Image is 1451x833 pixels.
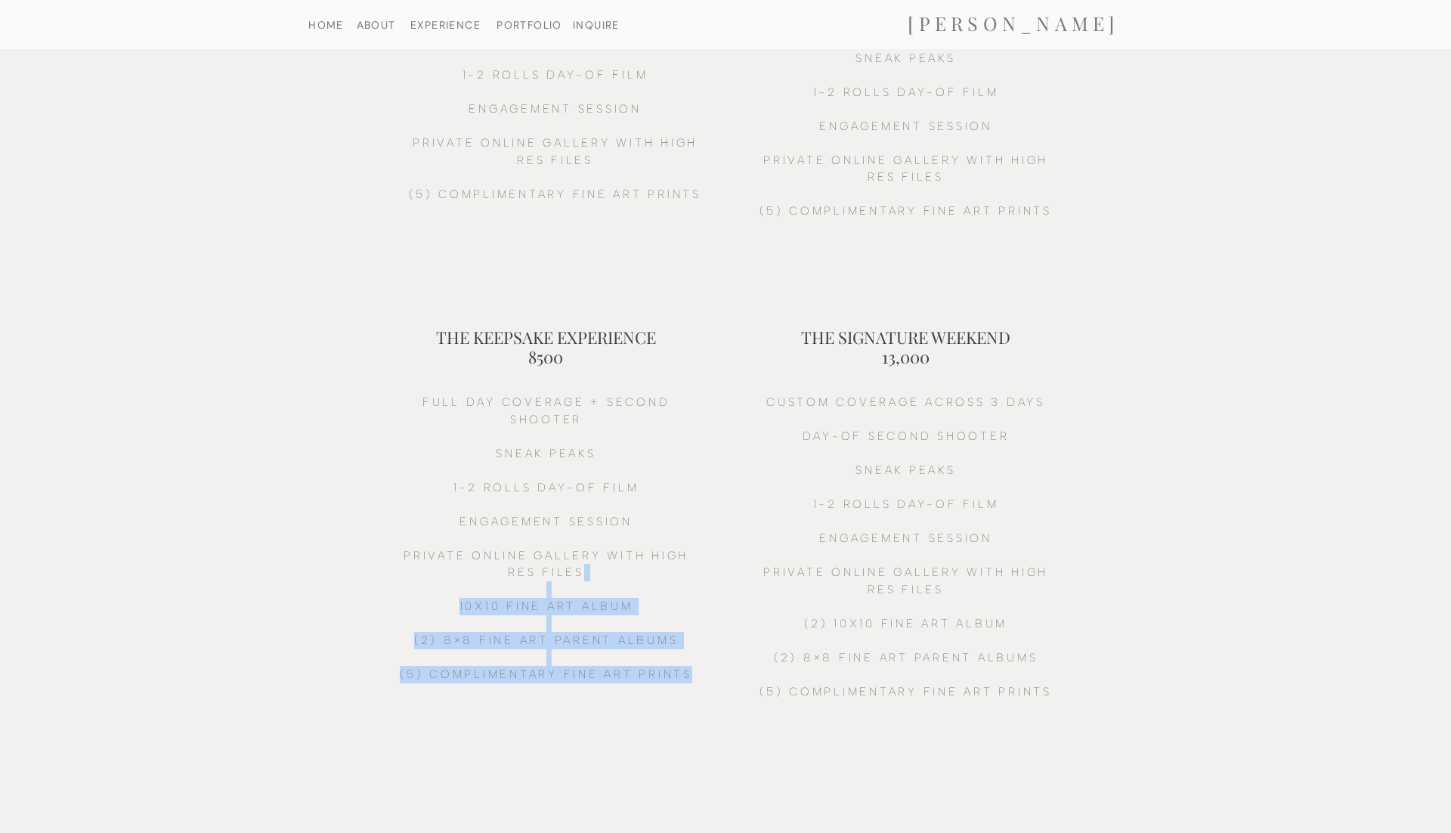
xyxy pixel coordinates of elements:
a: PORTFOLIO [490,20,568,29]
h2: THE SIGNATURE WEEKEND 13,000 [783,327,1028,348]
h2: CUSTOM COVERAGE ACROSS 3 DAYS DAY-OF SECOND SHOOTER sneak peaks 1-2 ROLLS DAY-OF FILM ENGAGEMENT ... [752,394,1060,676]
a: INQUIRE [568,20,624,29]
h2: THE KEEPSAKE EXPERIENCE 8500 [423,327,668,348]
a: EXPERIENCE [407,20,484,29]
h2: full day coverage + second shooter sneak peaks 1-2 ROLLS DAY-OF FILM ENGAGEMENT SESSION PRIVATE O... [392,394,700,739]
a: [PERSON_NAME] [862,12,1165,37]
a: HOME [287,20,365,29]
a: ABOUT [337,20,415,29]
